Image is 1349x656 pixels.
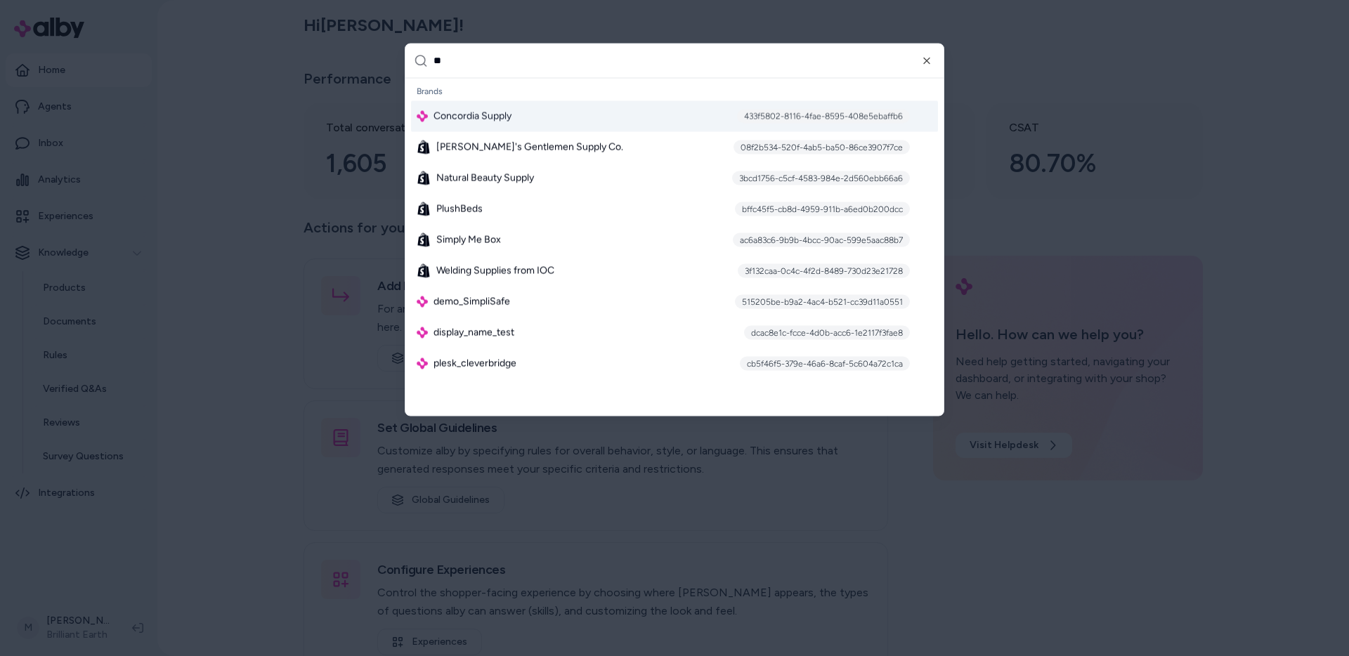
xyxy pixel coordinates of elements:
div: 515205be-b9a2-4ac4-b521-cc39d11a0551 [735,294,910,308]
span: display_name_test [434,325,514,339]
span: Simply Me Box [436,232,501,247]
div: 3f132caa-0c4c-4f2d-8489-730d23e21728 [738,263,910,277]
span: plesk_cleverbridge [434,356,516,370]
img: alby Logo [417,296,428,307]
span: Concordia Supply [434,109,511,123]
span: Natural Beauty Supply [436,171,534,185]
img: alby Logo [417,357,428,369]
div: dcac8e1c-fcce-4d0b-acc6-1e2117f3fae8 [744,325,910,339]
img: alby Logo [417,327,428,338]
div: ac6a83c6-9b9b-4bcc-90ac-599e5aac88b7 [733,232,910,247]
div: 08f2b534-520f-4ab5-ba50-86ce3907f7ce [734,140,910,154]
div: cb5f46f5-379e-46a6-8caf-5c604a72c1ca [740,356,910,370]
span: PlushBeds [436,202,483,216]
span: demo_SimpliSafe [434,294,510,308]
div: 433f5802-8116-4fae-8595-408e5ebaffb6 [737,109,910,123]
img: alby Logo [417,110,428,122]
span: [PERSON_NAME]'s Gentlemen Supply Co. [436,140,623,154]
span: Welding Supplies from IOC [436,263,554,277]
div: Brands [411,81,938,100]
div: bffc45f5-cb8d-4959-911b-a6ed0b200dcc [735,202,910,216]
div: 3bcd1756-c5cf-4583-984e-2d560ebb66a6 [732,171,910,185]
